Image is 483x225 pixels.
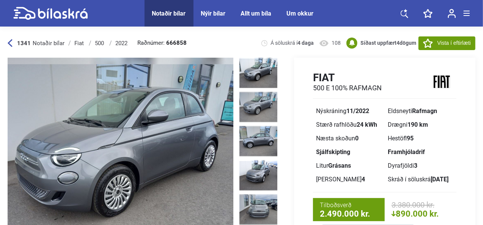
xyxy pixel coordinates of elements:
[448,9,456,18] img: user-login.svg
[437,39,471,47] span: Vista í eftirlæti
[137,40,187,46] span: Raðnúmer:
[320,201,378,210] span: Tilboðsverð
[431,176,448,183] b: [DATE]
[357,121,377,128] b: 24 kWh
[239,194,277,225] img: 1692193286_4844585836820617725_45819190853523809.jpg
[152,10,186,17] a: Notaðir bílar
[320,210,378,218] span: 2.490.000 kr.
[407,121,428,128] b: 190 km
[397,40,400,46] span: 4
[313,84,382,92] h2: 500 E 100% RAFMAGN
[332,39,341,47] span: 108
[33,40,65,47] span: Notaðir bílar
[362,176,365,183] b: 4
[316,163,382,169] div: Litur
[74,40,85,46] div: Fiat
[316,148,350,156] b: Sjálfskipting
[239,160,277,190] img: 1692193286_6544491026909416817_45819191432280046.jpg
[271,39,314,47] span: Á söluskrá í
[355,135,359,142] b: 0
[346,107,369,115] b: 11/2022
[388,176,453,183] div: Skráð í söluskrá
[201,10,226,17] a: Nýir bílar
[241,10,272,17] a: Allt um bíla
[392,209,450,218] span: 890.000 kr.
[287,10,314,17] a: Um okkur
[298,40,314,46] b: 4 daga
[239,126,277,156] img: 1692193288_6341793286879970042_45819192752308289.jpg
[407,135,414,142] b: 95
[316,108,382,114] div: Nýskráning
[166,40,187,46] b: 666858
[392,201,450,209] span: 3.380.000 kr.
[328,162,351,169] b: Grásans
[388,122,453,128] div: Drægni
[412,107,437,115] b: Rafmagn
[239,58,277,88] img: 1692193287_6467550597266945011_45819192125915150.jpg
[388,148,425,156] b: Framhjóladrif
[239,92,277,122] img: 1692193288_7850219195910553279_45819193346147452.jpg
[115,40,127,46] div: 2022
[388,108,453,114] div: Eldsneyti
[316,176,382,183] div: [PERSON_NAME]
[414,162,417,169] b: 3
[17,40,31,47] b: 1341
[313,71,382,84] h1: Fiat
[418,36,475,50] button: Vista í eftirlæti
[388,163,453,169] div: Dyrafjöldi
[427,71,456,93] img: logo Fiat 500 E 100% RAFMAGN
[95,40,105,46] div: 500
[316,135,382,142] div: Næsta skoðun
[388,135,453,142] div: Hestöfl
[361,40,417,46] b: Síðast uppfært dögum
[316,122,382,128] div: Stærð rafhlöðu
